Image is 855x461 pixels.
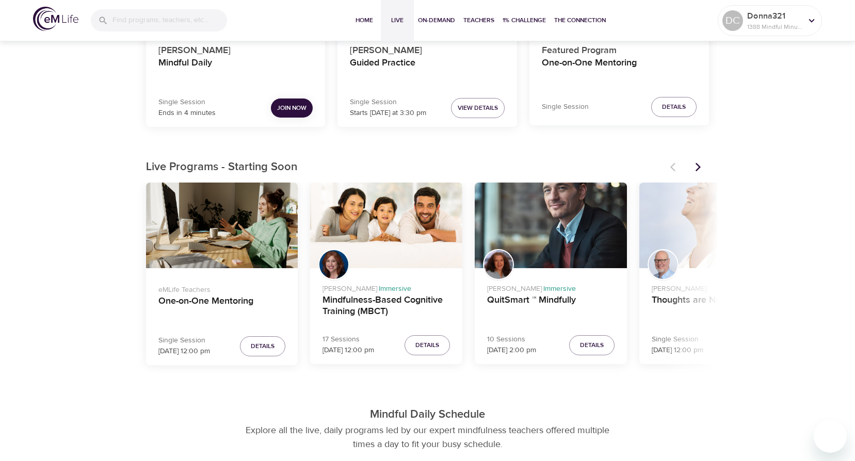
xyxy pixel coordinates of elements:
[350,57,505,82] h4: Guided Practice
[487,334,536,345] p: 10 Sessions
[379,284,411,293] span: Immersive
[415,340,439,351] span: Details
[271,98,313,118] button: Join Now
[385,15,410,26] span: Live
[652,345,703,356] p: [DATE] 12:00 pm
[451,98,505,118] button: View Details
[542,39,697,57] p: Featured Program
[251,341,275,352] span: Details
[240,336,285,356] button: Details
[350,97,426,108] p: Single Session
[542,57,697,82] h4: One-on-One Mentoring
[814,420,847,453] iframe: Button to launch messaging window
[158,108,216,119] p: Ends in 4 minutes
[747,10,802,22] p: Donna321
[463,15,494,26] span: Teachers
[350,39,505,57] p: [PERSON_NAME]
[418,15,455,26] span: On-Demand
[503,15,546,26] span: 1% Challenge
[158,97,216,108] p: Single Session
[487,294,615,319] h4: QuitSmart ™ Mindfully
[322,279,450,294] p: [PERSON_NAME] ·
[475,183,627,268] button: QuitSmart ™ Mindfully
[554,15,606,26] span: The Connection
[112,9,227,31] input: Find programs, teachers, etc...
[158,281,286,295] p: eMLife Teachers
[352,15,377,26] span: Home
[322,334,374,345] p: 17 Sessions
[158,39,313,57] p: [PERSON_NAME]
[158,346,210,357] p: [DATE] 12:00 pm
[405,335,450,355] button: Details
[662,102,686,112] span: Details
[580,340,604,351] span: Details
[277,103,306,113] span: Join Now
[350,108,426,119] p: Starts [DATE] at 3:30 pm
[146,183,298,268] button: One-on-One Mentoring
[639,183,792,268] button: Thoughts are Not Facts
[138,406,718,423] p: Mindful Daily Schedule
[310,183,462,268] button: Mindfulness-Based Cognitive Training (MBCT)
[652,279,779,294] p: [PERSON_NAME]
[687,156,709,178] button: Next items
[158,335,210,346] p: Single Session
[722,10,743,31] div: DC
[487,345,536,356] p: [DATE] 2:00 pm
[651,97,697,117] button: Details
[543,284,576,293] span: Immersive
[33,7,78,31] img: logo
[569,335,615,355] button: Details
[652,294,779,319] h4: Thoughts are Not Facts
[158,57,313,82] h4: Mindful Daily
[542,102,589,112] p: Single Session
[747,22,802,31] p: 1388 Mindful Minutes
[652,334,703,345] p: Single Session
[322,345,374,356] p: [DATE] 12:00 pm
[146,159,664,176] p: Live Programs - Starting Soon
[234,423,621,451] p: Explore all the live, daily programs led by our expert mindfulness teachers offered multiple time...
[487,279,615,294] p: [PERSON_NAME] ·
[322,294,450,319] h4: Mindfulness-Based Cognitive Training (MBCT)
[158,295,286,320] h4: One-on-One Mentoring
[458,103,498,113] span: View Details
